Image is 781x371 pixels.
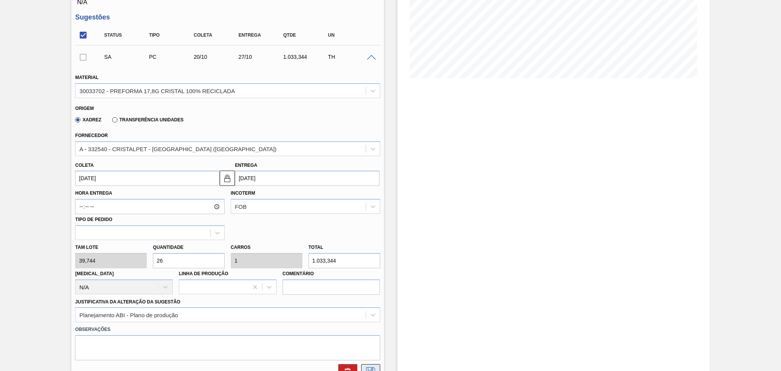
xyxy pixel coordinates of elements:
[75,242,147,253] label: Tam lote
[235,163,257,168] label: Entrega
[112,117,183,123] label: Transferência Unidades
[102,32,153,38] div: Status
[326,32,376,38] div: UN
[153,245,183,250] label: Quantidade
[147,54,198,60] div: Pedido de Compra
[235,203,247,210] div: FOB
[79,87,235,94] div: 30033702 - PREFORMA 17,8G CRISTAL 100% RECICLADA
[231,245,251,250] label: Carros
[79,145,276,152] div: A - 332540 - CRISTALPET - [GEOGRAPHIC_DATA] ([GEOGRAPHIC_DATA])
[192,32,242,38] div: Coleta
[235,171,379,186] input: dd/mm/yyyy
[147,32,198,38] div: Tipo
[283,268,380,279] label: Comentário
[75,299,180,305] label: Justificativa da Alteração da Sugestão
[326,54,376,60] div: TH
[75,13,380,21] h3: Sugestões
[75,324,380,335] label: Observações
[75,106,94,111] label: Origem
[75,117,101,123] label: Xadrez
[75,188,225,199] label: Hora Entrega
[231,190,255,196] label: Incoterm
[102,54,153,60] div: Sugestão Alterada
[192,54,242,60] div: 20/10/2025
[309,245,323,250] label: Total
[75,133,108,138] label: Fornecedor
[236,54,287,60] div: 27/10/2025
[223,174,232,183] img: locked
[75,171,220,186] input: dd/mm/yyyy
[220,171,235,186] button: locked
[281,32,332,38] div: Qtde
[179,271,228,276] label: Linha de Produção
[236,32,287,38] div: Entrega
[75,217,112,222] label: Tipo de pedido
[79,312,178,318] div: Planejamento ABI - Plano de produção
[75,271,114,276] label: [MEDICAL_DATA]
[75,163,93,168] label: Coleta
[75,75,98,80] label: Material
[281,54,332,60] div: 1.033,344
